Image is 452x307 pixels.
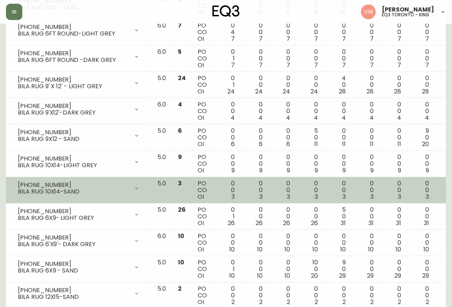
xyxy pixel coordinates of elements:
[178,179,182,188] span: 3
[330,22,346,42] div: 0 0
[413,207,429,227] div: 0 0
[219,180,235,200] div: 0 0
[287,298,290,306] span: 2
[330,128,346,148] div: 0 0
[302,259,318,279] div: 10 0
[358,154,374,174] div: 0 0
[339,271,346,280] span: 29
[12,233,146,249] div: [PHONE_NUMBER]BILA RUG 6'X9'- DARK GREY
[247,49,263,69] div: 0 0
[198,207,207,227] div: PO CO
[18,57,129,63] div: BILA RUG 6FT ROUND -DARK GREY
[198,101,207,121] div: PO CO
[18,162,129,169] div: BILA RUG 10X14-LIGHT GREY
[302,22,318,42] div: 0 0
[231,298,235,306] span: 2
[302,75,318,95] div: 0 0
[12,285,146,302] div: [PHONE_NUMBER]BILA RUG 12X15-SAND
[178,100,182,109] span: 4
[247,285,263,306] div: 0 0
[302,285,318,306] div: 0 0
[178,74,186,82] span: 24
[198,180,207,200] div: PO CO
[386,180,401,200] div: 0 0
[18,76,129,83] div: [PHONE_NUMBER]
[330,207,346,227] div: 5 0
[18,188,129,195] div: BILA RUG 10X14-SAND
[198,298,204,306] span: OI
[247,128,263,148] div: 0 0
[18,241,129,248] div: BILA RUG 6'X9'- DARK GREY
[342,113,346,122] span: 4
[152,230,172,256] td: 6.0
[358,128,374,148] div: 0 0
[219,259,235,279] div: 0 1
[358,75,374,95] div: 0 0
[219,75,235,95] div: 0 1
[287,192,290,201] span: 3
[342,192,346,201] span: 3
[259,61,263,69] span: 7
[198,61,204,69] span: OI
[382,13,429,17] h5: eq3 toronto - king
[314,113,318,122] span: 4
[395,271,401,280] span: 29
[330,180,346,200] div: 0 0
[302,49,318,69] div: 0 0
[219,233,235,253] div: 0 0
[358,207,374,227] div: 0 0
[198,49,207,69] div: PO CO
[18,24,129,30] div: [PHONE_NUMBER]
[198,128,207,148] div: PO CO
[370,61,374,69] span: 7
[302,180,318,200] div: 0 0
[247,233,263,253] div: 0 0
[198,245,204,254] span: OI
[370,34,374,43] span: 7
[219,154,235,174] div: 0 0
[178,47,182,56] span: 5
[302,233,318,253] div: 0 0
[229,271,235,280] span: 10
[256,219,263,227] span: 26
[413,75,429,95] div: 0 0
[386,101,401,121] div: 0 0
[152,46,172,72] td: 6.0
[330,75,346,95] div: 4 0
[398,192,401,201] span: 3
[358,259,374,279] div: 0 0
[274,128,290,148] div: 0 0
[312,245,318,254] span: 10
[178,284,182,293] span: 2
[18,129,129,136] div: [PHONE_NUMBER]
[18,30,129,37] div: BILA RUG 6FT ROUND-LIGHT GREY
[18,182,129,188] div: [PHONE_NUMBER]
[152,125,172,151] td: 5.0
[398,166,401,175] span: 9
[425,61,429,69] span: 7
[368,245,374,254] span: 10
[302,128,318,148] div: 5 0
[198,34,204,43] span: OI
[358,285,374,306] div: 0 0
[330,101,346,121] div: 0 0
[397,113,401,122] span: 4
[198,233,207,253] div: PO CO
[386,22,401,42] div: 0 0
[302,154,318,174] div: 0 0
[198,75,207,95] div: PO CO
[178,126,182,135] span: 6
[314,34,318,43] span: 7
[231,166,235,175] span: 9
[287,166,290,175] span: 9
[274,285,290,306] div: 0 0
[152,204,172,230] td: 5.0
[274,207,290,227] div: 0 0
[274,180,290,200] div: 0 0
[342,298,346,306] span: 2
[367,87,374,96] span: 28
[424,219,429,227] span: 31
[228,219,235,227] span: 26
[386,128,401,148] div: 0 0
[198,285,207,306] div: PO CO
